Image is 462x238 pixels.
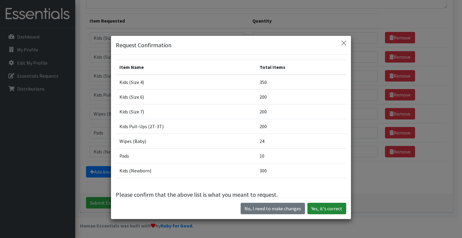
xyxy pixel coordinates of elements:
[116,190,346,199] p: Please confirm that the above list is what you meant to request.
[256,134,346,149] td: 24
[116,134,256,149] td: Wipes (Baby)
[116,60,256,75] th: Item Name
[116,90,256,104] td: Kids (Size 6)
[256,75,346,90] td: 350
[256,149,346,163] td: 10
[116,163,256,178] td: Kids (Newborn)
[256,163,346,178] td: 300
[116,149,256,163] td: Pads
[256,104,346,119] td: 200
[116,119,256,134] td: Kids Pull-Ups (2T-3T)
[116,41,171,50] h5: Request Confirmation
[307,203,346,214] button: Yes, it's correct
[241,203,305,214] button: No I need to make changes
[256,119,346,134] td: 200
[256,60,346,75] th: Total Items
[256,90,346,104] td: 200
[116,75,256,90] td: Kids (Size 4)
[339,38,349,48] button: Close
[116,104,256,119] td: Kids (Size 7)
